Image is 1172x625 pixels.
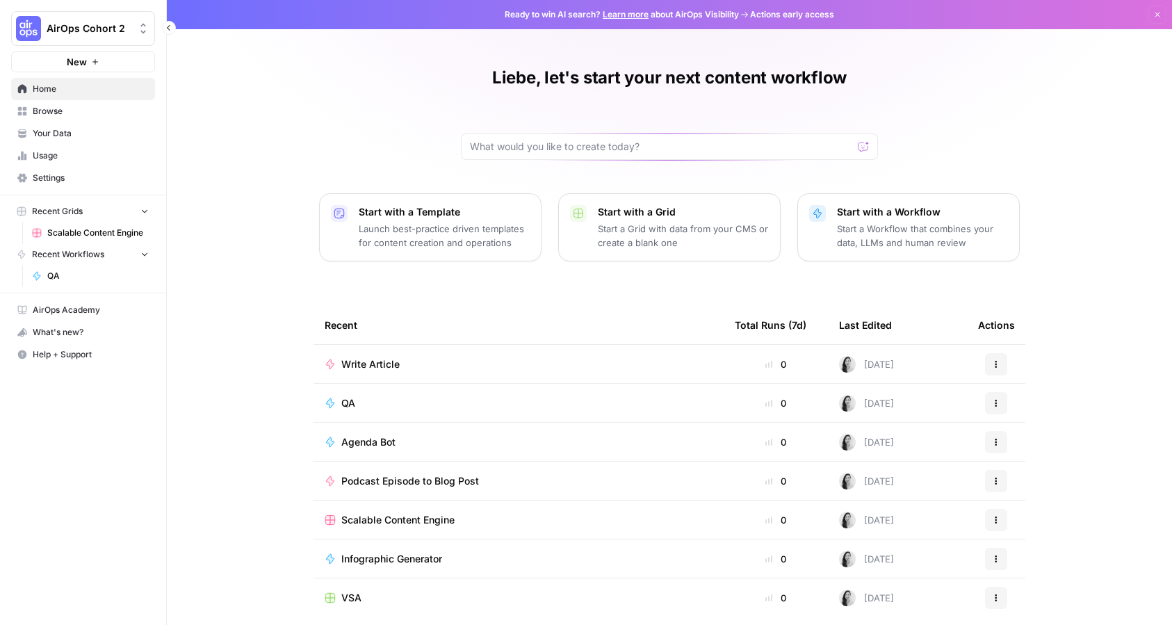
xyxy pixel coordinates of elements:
span: Write Article [341,357,400,371]
span: VSA [341,591,361,605]
span: AirOps Cohort 2 [47,22,131,35]
img: cmgjdi7fanaqxch5181icqyz2ea2 [839,473,856,489]
div: 0 [735,552,817,566]
div: [DATE] [839,551,894,567]
span: Scalable Content Engine [47,227,149,239]
div: [DATE] [839,395,894,412]
img: cmgjdi7fanaqxch5181icqyz2ea2 [839,590,856,606]
button: Start with a GridStart a Grid with data from your CMS or create a blank one [558,193,781,261]
p: Start a Grid with data from your CMS or create a blank one [598,222,769,250]
div: Last Edited [839,306,892,344]
div: [DATE] [839,434,894,451]
span: Help + Support [33,348,149,361]
a: Usage [11,145,155,167]
span: Browse [33,105,149,117]
a: QA [325,396,713,410]
div: [DATE] [839,512,894,528]
a: Learn more [603,9,649,19]
img: AirOps Cohort 2 Logo [16,16,41,41]
span: QA [341,396,355,410]
span: Scalable Content Engine [341,513,455,527]
span: New [67,55,87,69]
a: Infographic Generator [325,552,713,566]
div: [DATE] [839,473,894,489]
span: Home [33,83,149,95]
a: Settings [11,167,155,189]
div: 0 [735,435,817,449]
a: Scalable Content Engine [325,513,713,527]
p: Start a Workflow that combines your data, LLMs and human review [837,222,1008,250]
span: Recent Workflows [32,248,104,261]
p: Start with a Template [359,205,530,219]
button: New [11,51,155,72]
span: Usage [33,149,149,162]
img: cmgjdi7fanaqxch5181icqyz2ea2 [839,356,856,373]
input: What would you like to create today? [470,140,852,154]
p: Start with a Grid [598,205,769,219]
span: Actions early access [750,8,834,21]
p: Start with a Workflow [837,205,1008,219]
button: What's new? [11,321,155,343]
a: Home [11,78,155,100]
span: Your Data [33,127,149,140]
span: Recent Grids [32,205,83,218]
span: QA [47,270,149,282]
span: AirOps Academy [33,304,149,316]
button: Start with a TemplateLaunch best-practice driven templates for content creation and operations [319,193,542,261]
div: 0 [735,474,817,488]
p: Launch best-practice driven templates for content creation and operations [359,222,530,250]
h1: Liebe, let's start your next content workflow [492,67,847,89]
div: Recent [325,306,713,344]
img: cmgjdi7fanaqxch5181icqyz2ea2 [839,434,856,451]
a: Agenda Bot [325,435,713,449]
span: Settings [33,172,149,184]
a: AirOps Academy [11,299,155,321]
div: 0 [735,591,817,605]
a: Podcast Episode to Blog Post [325,474,713,488]
div: Actions [978,306,1015,344]
img: cmgjdi7fanaqxch5181icqyz2ea2 [839,512,856,528]
span: Ready to win AI search? about AirOps Visibility [505,8,739,21]
button: Help + Support [11,343,155,366]
div: [DATE] [839,356,894,373]
a: Your Data [11,122,155,145]
div: 0 [735,513,817,527]
a: Scalable Content Engine [26,222,155,244]
a: VSA [325,591,713,605]
span: Infographic Generator [341,552,442,566]
button: Recent Grids [11,201,155,222]
span: Podcast Episode to Blog Post [341,474,479,488]
div: 0 [735,357,817,371]
img: cmgjdi7fanaqxch5181icqyz2ea2 [839,395,856,412]
a: QA [26,265,155,287]
div: What's new? [12,322,154,343]
button: Workspace: AirOps Cohort 2 [11,11,155,46]
div: Total Runs (7d) [735,306,806,344]
a: Browse [11,100,155,122]
img: cmgjdi7fanaqxch5181icqyz2ea2 [839,551,856,567]
button: Start with a WorkflowStart a Workflow that combines your data, LLMs and human review [797,193,1020,261]
button: Recent Workflows [11,244,155,265]
div: [DATE] [839,590,894,606]
a: Write Article [325,357,713,371]
span: Agenda Bot [341,435,396,449]
div: 0 [735,396,817,410]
